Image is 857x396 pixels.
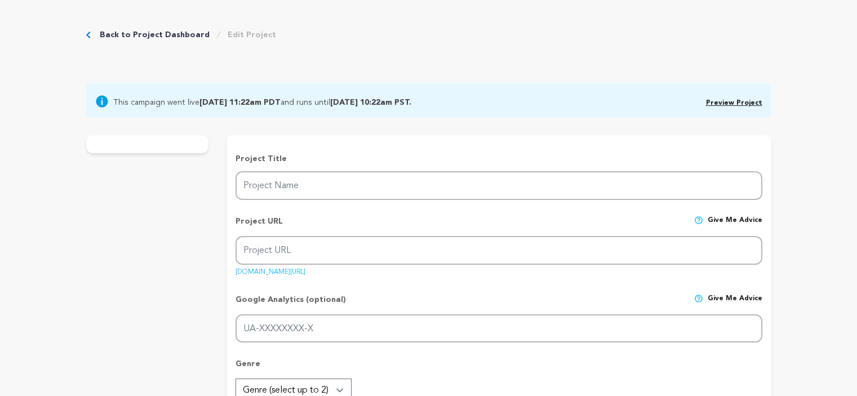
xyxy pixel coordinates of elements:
[236,294,346,314] p: Google Analytics (optional)
[236,216,283,236] p: Project URL
[113,95,411,108] span: This campaign went live and runs until
[236,171,762,200] input: Project Name
[708,294,762,314] span: Give me advice
[86,29,276,41] div: Breadcrumb
[236,153,762,164] p: Project Title
[236,236,762,265] input: Project URL
[236,314,762,343] input: UA-XXXXXXXX-X
[100,29,210,41] a: Back to Project Dashboard
[706,100,762,106] a: Preview Project
[236,264,305,275] a: [DOMAIN_NAME][URL]
[708,216,762,236] span: Give me advice
[228,29,276,41] a: Edit Project
[236,358,762,379] p: Genre
[199,99,281,106] b: [DATE] 11:22am PDT
[694,216,703,225] img: help-circle.svg
[694,294,703,303] img: help-circle.svg
[330,99,411,106] b: [DATE] 10:22am PST.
